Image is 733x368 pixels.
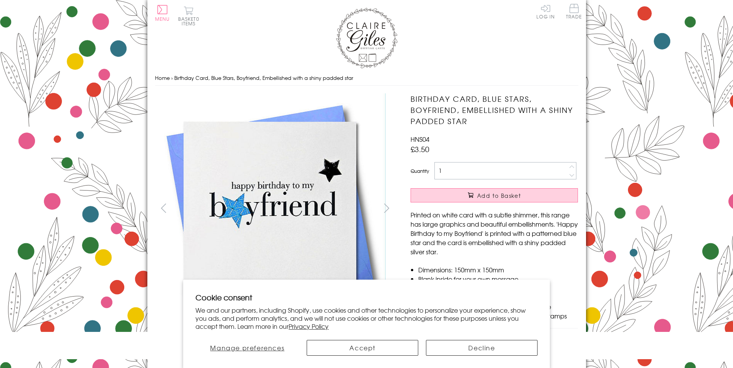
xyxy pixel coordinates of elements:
li: Dimensions: 150mm x 150mm [418,265,578,274]
a: Log In [536,4,555,19]
button: prev [155,199,172,217]
img: Claire Giles Greetings Cards [336,8,397,68]
a: Privacy Policy [289,322,329,331]
button: Decline [426,340,538,356]
h1: Birthday Card, Blue Stars, Boyfriend, Embellished with a shiny padded star [411,93,578,126]
button: Accept [307,340,418,356]
span: 0 items [182,15,199,27]
img: Birthday Card, Blue Stars, Boyfriend, Embellished with a shiny padded star [155,93,386,323]
img: Birthday Card, Blue Stars, Boyfriend, Embellished with a shiny padded star [395,93,626,324]
nav: breadcrumbs [155,70,578,86]
span: Menu [155,15,170,22]
a: Home [155,74,170,81]
span: Trade [566,4,582,19]
button: Basket0 items [178,6,199,26]
a: Trade [566,4,582,20]
button: next [378,199,395,217]
span: £3.50 [411,144,429,154]
p: Printed on white card with a subtle shimmer, this range has large graphics and beautiful embellis... [411,210,578,256]
span: Manage preferences [210,343,284,352]
span: › [171,74,173,81]
li: Blank inside for your own message [418,274,578,283]
p: We and our partners, including Shopify, use cookies and other technologies to personalize your ex... [195,306,538,330]
button: Add to Basket [411,188,578,202]
button: Menu [155,5,170,21]
span: Birthday Card, Blue Stars, Boyfriend, Embellished with a shiny padded star [174,74,353,81]
button: Manage preferences [195,340,299,356]
span: Add to Basket [477,192,521,199]
h2: Cookie consent [195,292,538,303]
span: HNS04 [411,134,429,144]
label: Quantity [411,167,429,174]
